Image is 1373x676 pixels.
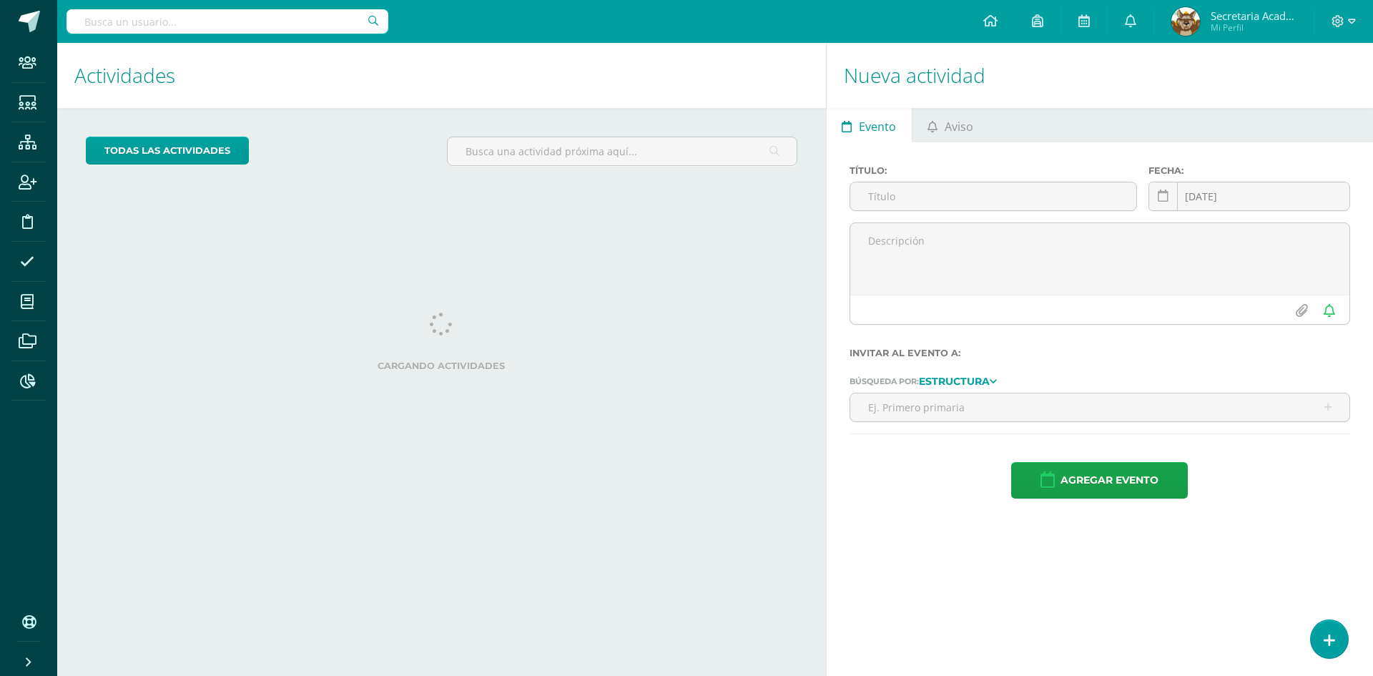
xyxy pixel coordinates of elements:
[86,361,797,371] label: Cargando actividades
[919,375,990,388] strong: Estructura
[1011,462,1188,499] button: Agregar evento
[850,182,1136,210] input: Título
[912,108,989,142] a: Aviso
[850,165,1137,176] label: Título:
[1149,182,1349,210] input: Fecha de entrega
[844,43,1356,108] h1: Nueva actividad
[86,137,249,165] a: todas las Actividades
[74,43,809,108] h1: Actividades
[1211,21,1296,34] span: Mi Perfil
[945,109,973,144] span: Aviso
[850,376,919,386] span: Búsqueda por:
[1171,7,1200,36] img: d6a28b792dbf0ce41b208e57d9de1635.png
[919,376,997,386] a: Estructura
[1211,9,1296,23] span: Secretaria Académica
[67,9,388,34] input: Busca un usuario...
[850,348,1350,358] label: Invitar al evento a:
[1060,463,1158,498] span: Agregar evento
[448,137,796,165] input: Busca una actividad próxima aquí...
[827,108,912,142] a: Evento
[1148,165,1350,176] label: Fecha:
[850,393,1349,421] input: Ej. Primero primaria
[859,109,896,144] span: Evento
